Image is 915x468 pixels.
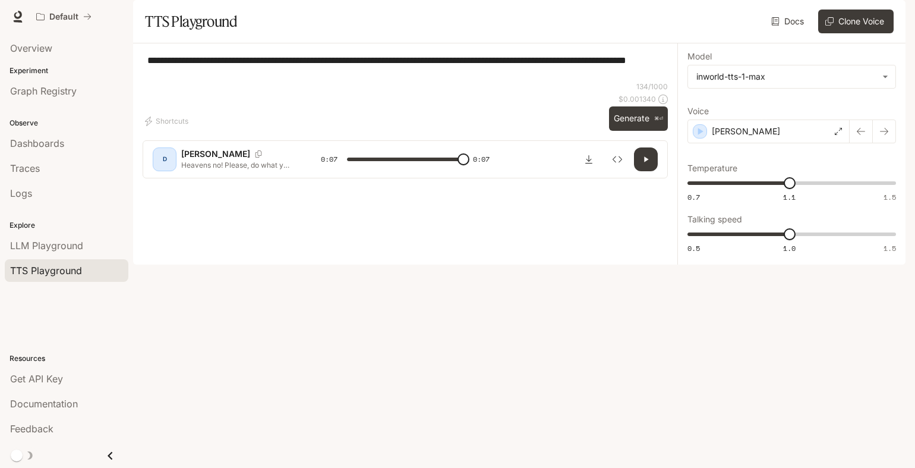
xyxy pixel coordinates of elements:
[769,10,809,33] a: Docs
[783,243,796,253] span: 1.0
[687,215,742,224] p: Talking speed
[31,5,97,29] button: All workspaces
[181,148,250,160] p: [PERSON_NAME]
[712,125,780,137] p: [PERSON_NAME]
[688,65,895,88] div: inworld-tts-1-max
[619,94,656,104] p: $ 0.001340
[884,192,896,202] span: 1.5
[155,150,174,169] div: D
[654,115,663,123] p: ⌘⏎
[687,164,737,172] p: Temperature
[321,153,337,165] span: 0:07
[818,10,894,33] button: Clone Voice
[609,106,668,131] button: Generate⌘⏎
[884,243,896,253] span: 1.5
[783,192,796,202] span: 1.1
[687,107,709,115] p: Voice
[636,81,668,92] p: 134 / 1000
[143,112,193,131] button: Shortcuts
[605,147,629,171] button: Inspect
[577,147,601,171] button: Download audio
[145,10,237,33] h1: TTS Playground
[473,153,490,165] span: 0:07
[687,192,700,202] span: 0.7
[687,52,712,61] p: Model
[49,12,78,22] p: Default
[687,243,700,253] span: 0.5
[696,71,876,83] div: inworld-tts-1-max
[250,150,267,158] button: Copy Voice ID
[181,160,292,170] p: Heavens no! Please, do what you will with my actuators but, if I may say so, I would much prefer ...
